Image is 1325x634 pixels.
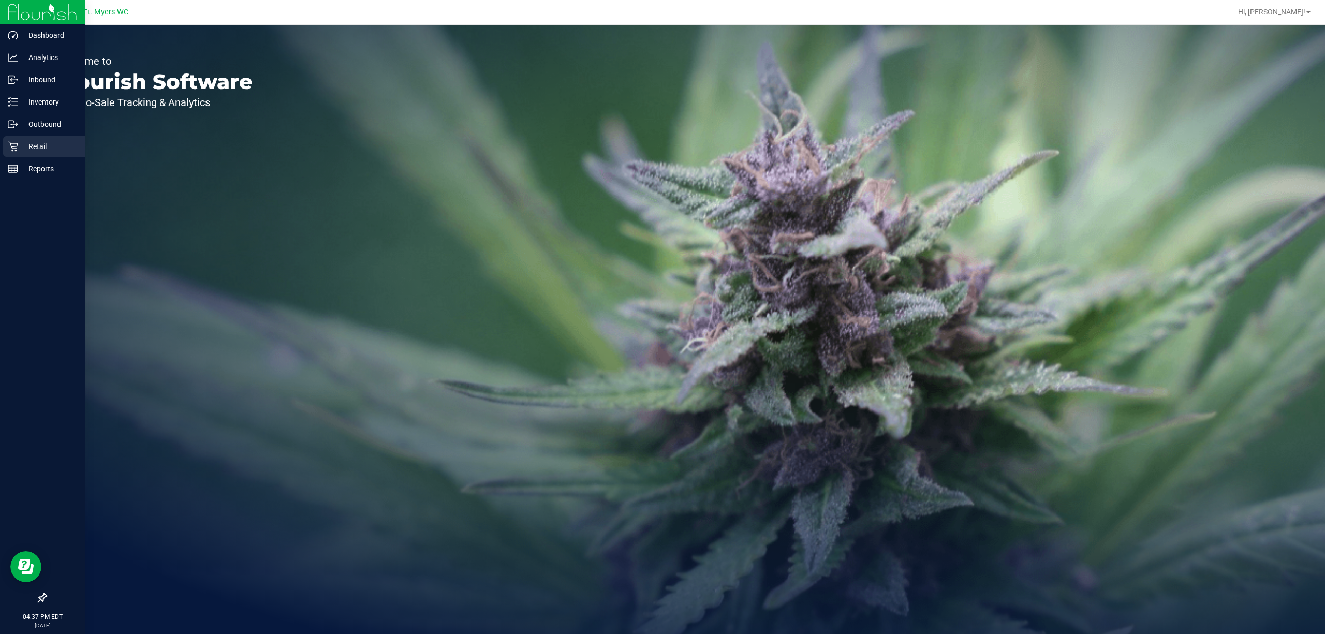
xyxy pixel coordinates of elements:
span: Ft. Myers WC [83,8,128,17]
p: Flourish Software [56,71,253,92]
inline-svg: Dashboard [8,30,18,40]
p: Retail [18,140,80,153]
p: [DATE] [5,622,80,629]
inline-svg: Outbound [8,119,18,129]
p: Outbound [18,118,80,130]
span: Hi, [PERSON_NAME]! [1238,8,1305,16]
p: Welcome to [56,56,253,66]
p: Reports [18,163,80,175]
inline-svg: Analytics [8,52,18,63]
p: Inbound [18,73,80,86]
p: Analytics [18,51,80,64]
p: 04:37 PM EDT [5,612,80,622]
p: Inventory [18,96,80,108]
inline-svg: Inbound [8,75,18,85]
p: Dashboard [18,29,80,41]
inline-svg: Inventory [8,97,18,107]
inline-svg: Retail [8,141,18,152]
p: Seed-to-Sale Tracking & Analytics [56,97,253,108]
iframe: Resource center [10,551,41,582]
inline-svg: Reports [8,164,18,174]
